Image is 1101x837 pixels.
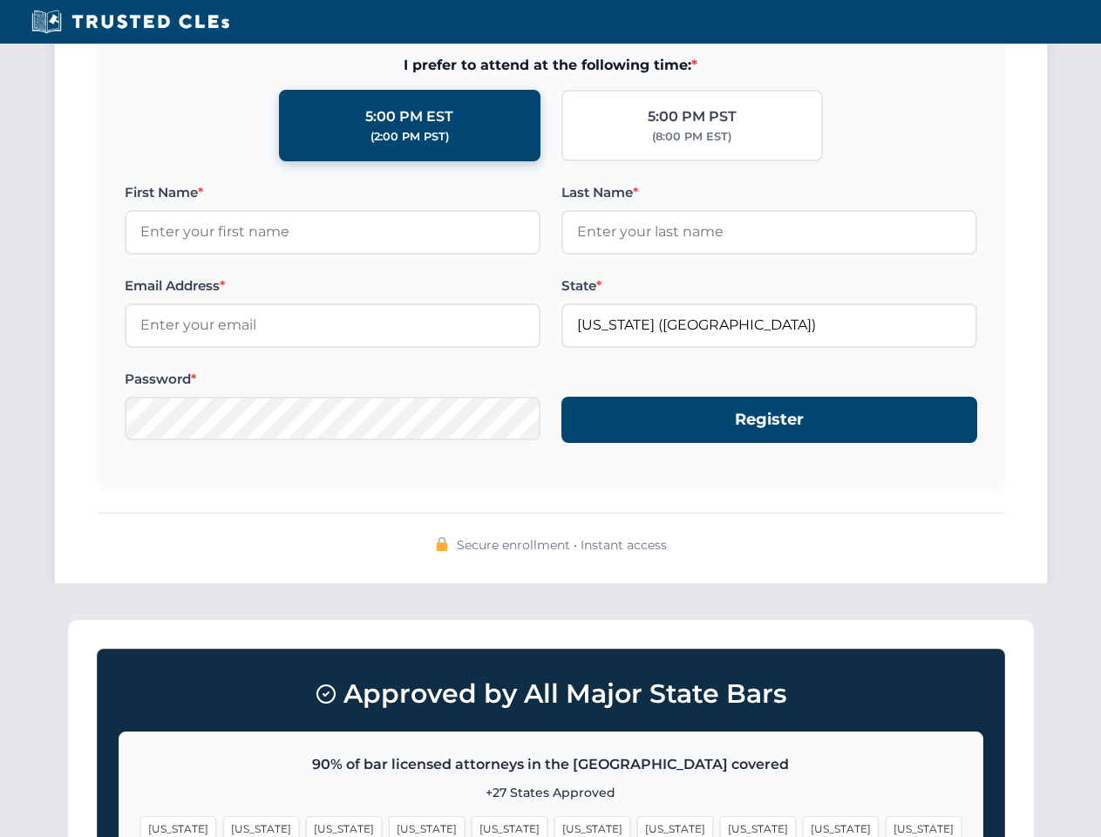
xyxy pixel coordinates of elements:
[125,303,540,347] input: Enter your email
[125,369,540,390] label: Password
[561,182,977,203] label: Last Name
[125,182,540,203] label: First Name
[125,210,540,254] input: Enter your first name
[26,9,234,35] img: Trusted CLEs
[561,210,977,254] input: Enter your last name
[652,128,731,146] div: (8:00 PM EST)
[365,105,453,128] div: 5:00 PM EST
[435,537,449,551] img: 🔒
[125,54,977,77] span: I prefer to attend at the following time:
[140,753,962,776] p: 90% of bar licensed attorneys in the [GEOGRAPHIC_DATA] covered
[648,105,737,128] div: 5:00 PM PST
[561,276,977,296] label: State
[119,670,983,718] h3: Approved by All Major State Bars
[457,535,667,555] span: Secure enrollment • Instant access
[370,128,449,146] div: (2:00 PM PST)
[561,397,977,443] button: Register
[140,783,962,802] p: +27 States Approved
[561,303,977,347] input: Florida (FL)
[125,276,540,296] label: Email Address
